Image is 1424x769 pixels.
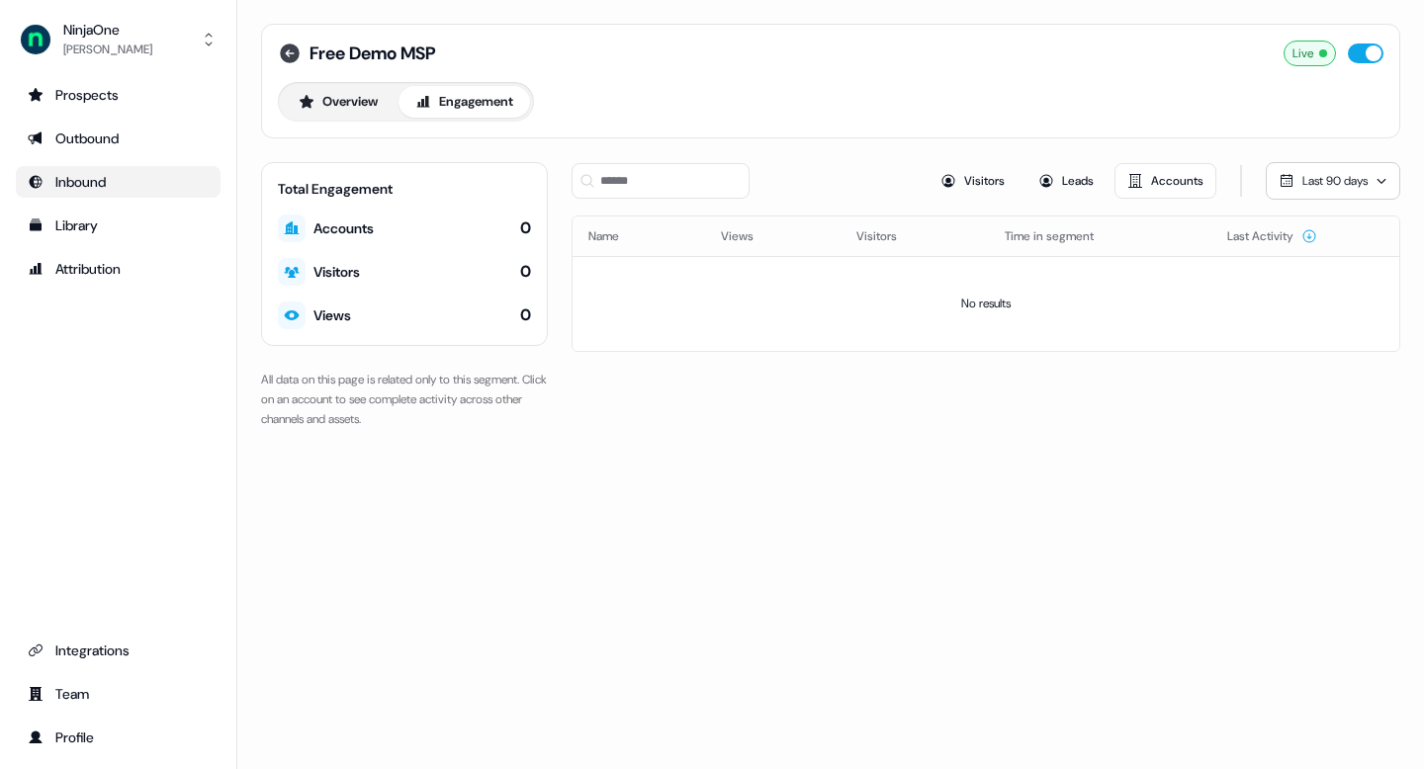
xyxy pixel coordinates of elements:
[28,641,209,660] div: Integrations
[28,85,209,105] div: Prospects
[313,262,360,282] div: Visitors
[520,261,531,283] div: 0
[63,40,152,59] div: [PERSON_NAME]
[310,42,436,65] span: Free Demo MSP
[16,166,221,198] a: Go to Inbound
[28,259,209,279] div: Attribution
[278,179,531,199] div: Total Engagement
[28,215,209,235] div: Library
[588,218,643,254] button: Name
[28,172,209,192] div: Inbound
[399,86,530,118] button: Engagement
[313,218,374,238] div: Accounts
[282,86,395,118] button: Overview
[28,727,209,747] div: Profile
[1227,218,1317,254] button: Last Activity
[16,678,221,710] a: Go to team
[573,256,1399,351] td: No results
[928,163,1018,199] button: Visitors
[1025,163,1107,199] button: Leads
[16,722,221,753] a: Go to profile
[16,635,221,666] a: Go to integrations
[16,16,221,63] button: NinjaOne[PERSON_NAME]
[520,217,531,239] div: 0
[1302,173,1368,189] span: Last 90 days
[856,218,921,254] button: Visitors
[1266,162,1400,200] button: Last 90 days
[16,210,221,241] a: Go to templates
[28,684,209,704] div: Team
[1114,163,1216,199] button: Accounts
[63,20,152,40] div: NinjaOne
[16,123,221,154] a: Go to outbound experience
[313,305,351,325] div: Views
[261,370,548,429] p: All data on this page is related only to this segment. Click on an account to see complete activi...
[1284,41,1336,66] div: Live
[28,128,209,148] div: Outbound
[1005,218,1117,254] button: Time in segment
[520,304,531,326] div: 0
[16,79,221,111] a: Go to prospects
[721,218,777,254] button: Views
[16,253,221,285] a: Go to attribution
